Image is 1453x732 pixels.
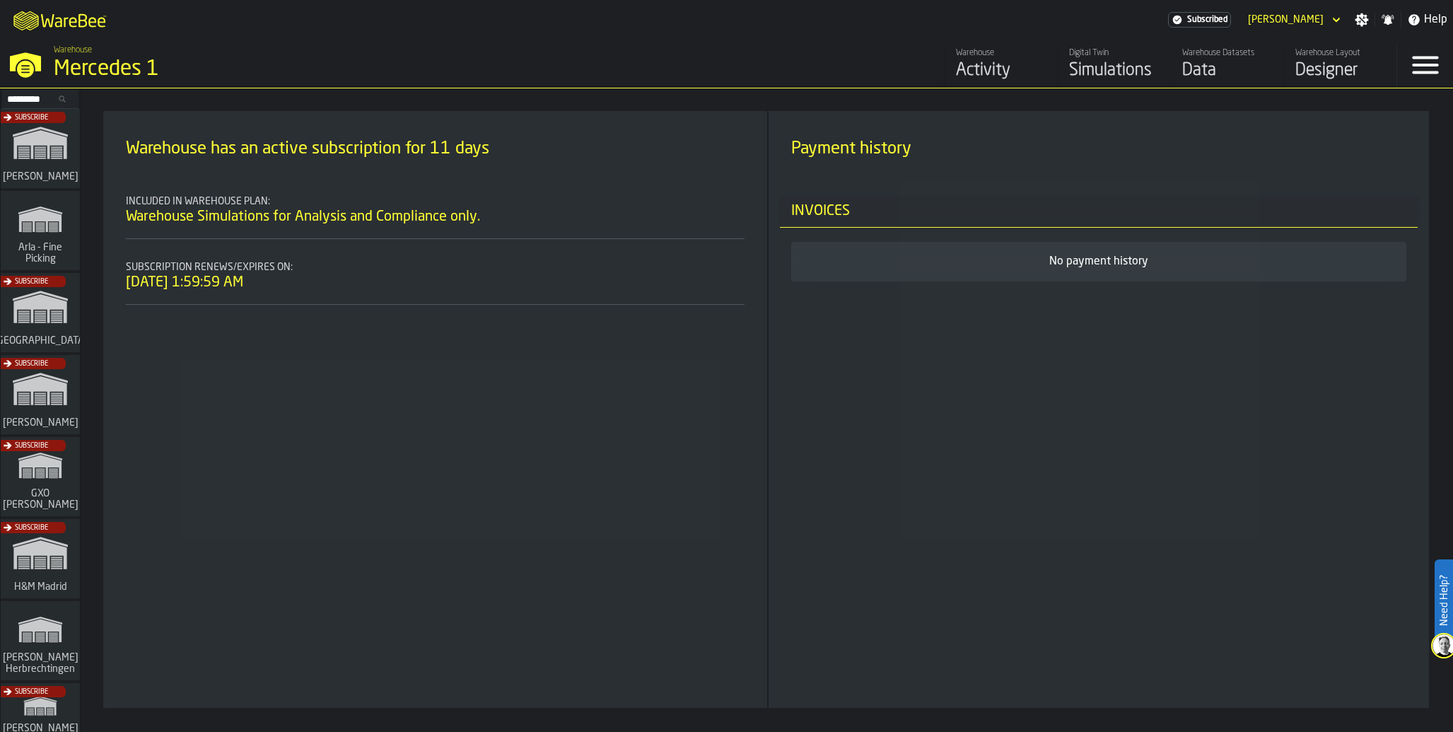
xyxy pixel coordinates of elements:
div: ItemListCard- [769,111,1430,708]
a: link-to-/wh/i/a24a3e22-db74-4543-ba93-f633e23cdb4e/feed/ [944,42,1057,88]
label: button-toggle-Settings [1349,13,1375,27]
div: ItemListCard- [103,111,767,708]
label: button-toggle-Notifications [1375,13,1401,27]
div: Subscription renews/expires on: [126,262,745,273]
span: Subscribe [15,114,48,122]
div: Menu Subscription [1168,12,1231,28]
span: Help [1424,11,1447,28]
span: Payment history [791,138,911,161]
div: Simulations [1069,59,1159,82]
span: Subscribe [15,688,48,696]
div: Data [1182,59,1272,82]
div: Included in warehouse plan: [126,196,745,207]
li: Warehouse Simulations for Analysis and Compliance only. [126,207,745,227]
span: Warehouse [54,45,92,55]
div: Mercedes 1 [54,57,436,82]
a: link-to-/wh/i/1653e8cc-126b-480f-9c47-e01e76aa4a88/simulations [1,355,80,437]
span: Warehouse has an active subscription for 11 days [126,138,489,161]
div: DropdownMenuValue-Ana Milicic [1248,14,1324,25]
div: [DATE] 1:59:59 AM [126,273,745,293]
div: No payment history [803,253,1396,270]
div: Designer [1295,59,1385,82]
h3: title-section-Invoices [780,196,1418,228]
span: Subscribe [15,278,48,286]
h2: Sub Title [791,135,1407,138]
a: link-to-/wh/i/a24a3e22-db74-4543-ba93-f633e23cdb4e/simulations [1057,42,1170,88]
a: link-to-/wh/i/48cbecf7-1ea2-4bc9-a439-03d5b66e1a58/simulations [1,191,80,273]
span: Arla - Fine Picking [6,242,74,265]
a: link-to-/wh/i/a24a3e22-db74-4543-ba93-f633e23cdb4e/data [1170,42,1283,88]
div: Warehouse [956,48,1046,58]
span: Subscribe [15,442,48,450]
a: link-to-/wh/i/baca6aa3-d1fc-43c0-a604-2a1c9d5db74d/simulations [1,437,80,519]
span: Subscribed [1187,15,1227,25]
a: link-to-/wh/i/a24a3e22-db74-4543-ba93-f633e23cdb4e/designer [1283,42,1396,88]
div: Warehouse Datasets [1182,48,1272,58]
label: button-toggle-Help [1401,11,1453,28]
span: Subscribe [15,360,48,368]
a: link-to-/wh/i/b5402f52-ce28-4f27-b3d4-5c6d76174849/simulations [1,273,80,355]
span: Subscribe [15,524,48,532]
div: Activity [956,59,1046,82]
a: link-to-/wh/i/72fe6713-8242-4c3c-8adf-5d67388ea6d5/simulations [1,109,80,191]
div: title-Warehouse has an active subscription for 11 days [115,122,756,173]
label: Need Help? [1436,561,1452,640]
label: button-toggle-Menu [1397,42,1453,88]
div: title-Payment history [780,122,1418,173]
div: Warehouse Layout [1295,48,1385,58]
span: Invoices [780,202,850,221]
h2: Sub Title [126,135,745,138]
a: link-to-/wh/i/a24a3e22-db74-4543-ba93-f633e23cdb4e/settings/billing [1168,12,1231,28]
div: DropdownMenuValue-Ana Milicic [1242,11,1343,28]
div: Digital Twin [1069,48,1159,58]
a: link-to-/wh/i/0438fb8c-4a97-4a5b-bcc6-2889b6922db0/simulations [1,519,80,601]
a: link-to-/wh/i/f0a6b354-7883-413a-84ff-a65eb9c31f03/simulations [1,601,80,683]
